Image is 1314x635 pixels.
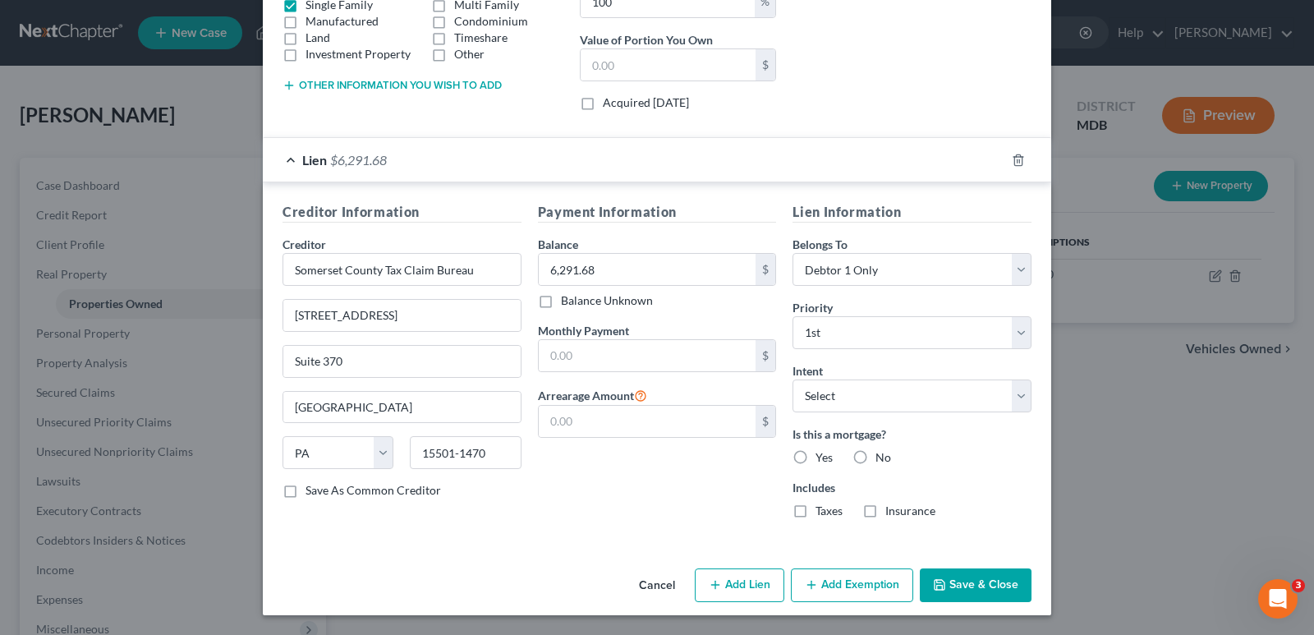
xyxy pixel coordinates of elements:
[538,236,578,253] label: Balance
[885,503,935,519] label: Insurance
[816,503,843,519] label: Taxes
[283,202,521,223] h5: Creditor Information
[306,46,411,62] label: Investment Property
[1292,579,1305,592] span: 3
[756,340,775,371] div: $
[330,152,387,168] span: $6,291.68
[539,406,756,437] input: 0.00
[756,406,775,437] div: $
[793,202,1031,223] h5: Lien Information
[561,292,653,309] label: Balance Unknown
[603,94,689,111] label: Acquired [DATE]
[538,202,777,223] h5: Payment Information
[283,392,521,423] input: Enter city...
[306,13,379,30] label: Manufactured
[875,449,891,466] label: No
[539,340,756,371] input: 0.00
[283,237,326,251] span: Creditor
[283,253,521,286] input: Search creditor by name...
[626,570,688,603] button: Cancel
[756,49,775,81] div: $
[791,568,913,603] button: Add Exemption
[1258,579,1298,619] iframe: Intercom live chat
[695,568,784,603] button: Add Lien
[283,79,502,92] button: Other information you wish to add
[283,300,521,331] input: Enter address...
[756,254,775,285] div: $
[920,568,1031,603] button: Save & Close
[538,322,629,339] label: Monthly Payment
[454,13,528,30] label: Condominium
[454,46,485,62] label: Other
[816,449,833,466] label: Yes
[580,31,713,48] label: Value of Portion You Own
[793,362,823,380] label: Intent
[793,479,1031,496] label: Includes
[283,346,521,377] input: Apt, Suite, etc...
[306,482,441,499] label: Save As Common Creditor
[539,254,756,285] input: 0.00
[793,301,833,315] span: Priority
[454,30,508,46] label: Timeshare
[306,30,330,46] label: Land
[793,426,1031,443] label: Is this a mortgage?
[410,436,521,469] input: Enter zip...
[538,385,647,405] label: Arrearage Amount
[302,152,327,168] span: Lien
[793,237,848,251] span: Belongs To
[581,49,756,81] input: 0.00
